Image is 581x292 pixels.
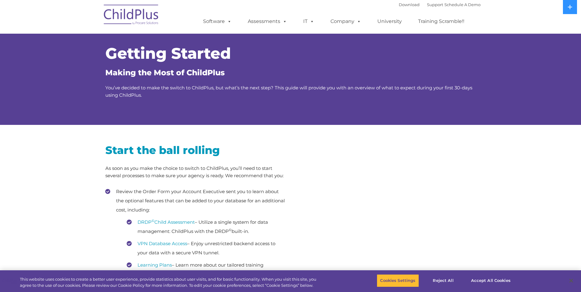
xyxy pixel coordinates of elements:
[105,165,286,179] p: As soon as you make the choice to switch to ChildPlus, you’ll need to start several processes to ...
[297,15,320,28] a: IT
[127,239,286,257] li: – Enjoy unrestricted backend access to your data with a secure VPN tunnel.
[377,274,419,287] button: Cookies Settings
[101,0,162,31] img: ChildPlus by Procare Solutions
[152,219,154,223] sup: ©
[424,274,462,287] button: Reject All
[127,218,286,236] li: – Utilize a single system for data management: ChildPlus with the DRDP built-in.
[324,15,367,28] a: Company
[427,2,443,7] a: Support
[242,15,293,28] a: Assessments
[229,228,232,232] sup: ©
[399,2,481,7] font: |
[138,241,187,246] a: VPN Database Access
[105,68,225,77] span: Making the Most of ChildPlus
[412,15,470,28] a: Training Scramble!!
[20,276,319,288] div: This website uses cookies to create a better user experience, provide statistics about user visit...
[371,15,408,28] a: University
[197,15,238,28] a: Software
[105,143,286,157] h2: Start the ball rolling
[105,85,472,98] span: You’ve decided to make the switch to ChildPlus, but what’s the next step? This guide will provide...
[468,274,514,287] button: Accept All Cookies
[138,219,195,225] a: DRDP©Child Assessment
[444,2,481,7] a: Schedule A Demo
[564,274,578,287] button: Close
[105,44,231,63] span: Getting Started
[138,262,172,268] a: Learning Plans
[399,2,420,7] a: Download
